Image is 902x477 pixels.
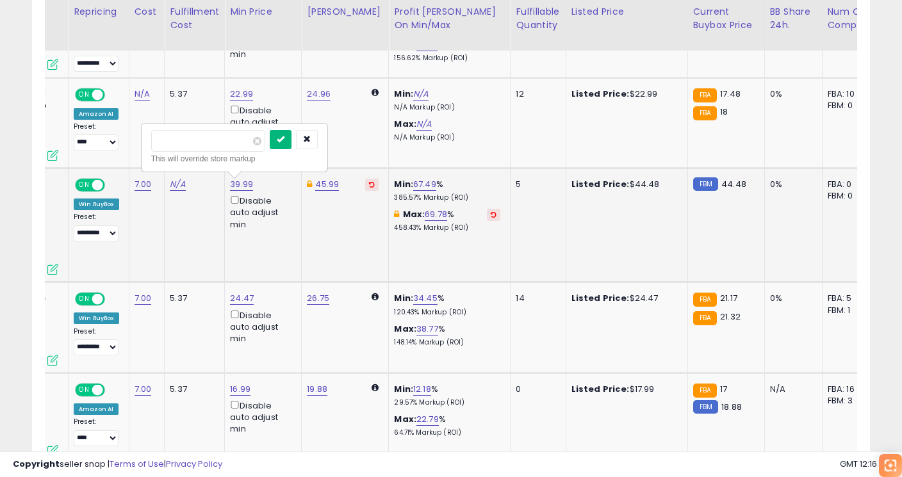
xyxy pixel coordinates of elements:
div: 14 [516,293,555,304]
span: OFF [103,384,124,395]
div: % [394,323,500,347]
div: % [394,179,500,202]
span: ON [76,89,92,100]
b: Min: [394,292,413,304]
div: Repricing [74,5,124,19]
div: Preset: [74,327,119,356]
p: N/A Markup (ROI) [394,103,500,112]
a: 45.99 [315,178,339,191]
div: $17.99 [571,384,678,395]
div: FBA: 10 [828,88,870,100]
div: % [394,414,500,437]
div: FBM: 0 [828,190,870,202]
a: 24.96 [307,88,331,101]
div: % [394,209,500,232]
div: Preset: [74,213,119,241]
small: FBA [693,106,717,120]
div: Disable auto adjust min [230,308,291,345]
div: FBM: 3 [828,395,870,407]
div: Fulfillment Cost [170,5,219,32]
div: $24.47 [571,293,678,304]
div: $44.48 [571,179,678,190]
a: 7.00 [135,383,152,396]
a: 22.99 [230,88,253,101]
a: Privacy Policy [166,458,222,470]
span: ON [76,384,92,395]
div: [PERSON_NAME] [307,5,383,19]
div: Num of Comp. [828,5,874,32]
div: FBA: 0 [828,179,870,190]
div: 5.37 [170,88,215,100]
p: 29.57% Markup (ROI) [394,398,500,407]
a: 26.75 [307,292,329,305]
span: 17 [720,383,727,395]
div: Preset: [74,122,119,151]
div: % [394,293,500,316]
span: OFF [103,180,124,191]
span: 18 [720,106,728,118]
a: 39.99 [230,178,253,191]
div: Win BuyBox [74,312,119,324]
b: Min: [394,178,413,190]
div: Win BuyBox [74,198,119,210]
div: 12 [516,88,555,100]
div: Profit [PERSON_NAME] on Min/Max [394,5,505,32]
p: N/A Markup (ROI) [394,133,500,142]
div: Current Buybox Price [693,5,759,32]
span: 2025-09-15 12:16 GMT [840,458,889,470]
a: Terms of Use [110,458,164,470]
p: 458.43% Markup (ROI) [394,223,500,232]
b: Min: [394,383,413,395]
b: Max: [394,323,416,335]
p: 148.14% Markup (ROI) [394,338,500,347]
a: 12.18 [413,383,431,396]
span: OFF [103,89,124,100]
b: Listed Price: [571,88,630,100]
div: seller snap | | [13,458,222,471]
div: Listed Price [571,5,682,19]
b: Listed Price: [571,178,630,190]
b: Listed Price: [571,383,630,395]
span: 18.88 [721,401,742,413]
div: % [394,384,500,407]
a: 7.00 [135,292,152,305]
a: 67.49 [413,178,436,191]
span: 21.17 [720,292,737,304]
div: Disable auto adjust min [230,193,291,230]
div: 0% [770,88,812,100]
div: Amazon AI [74,403,119,415]
a: 22.79 [416,413,439,426]
div: Amazon AI [74,108,119,120]
div: Fulfillable Quantity [516,5,560,32]
a: N/A [135,88,150,101]
a: 34.45 [413,292,438,305]
div: 5 [516,179,555,190]
small: FBA [693,88,717,102]
p: 156.62% Markup (ROI) [394,54,500,63]
small: FBA [693,384,717,398]
span: ON [76,180,92,191]
div: This will override store markup [151,152,318,165]
b: Max: [394,118,416,130]
div: FBA: 5 [828,293,870,304]
span: 21.32 [720,311,741,323]
b: Min: [394,88,413,100]
a: 19.88 [307,383,327,396]
p: 120.43% Markup (ROI) [394,308,500,317]
div: FBM: 0 [828,100,870,111]
div: Preset: [74,417,119,446]
div: 0 [516,384,555,395]
b: Listed Price: [571,292,630,304]
span: 17.48 [720,88,741,100]
div: 0% [770,179,812,190]
span: 44.48 [721,178,746,190]
b: Max: [394,413,416,425]
div: 5.37 [170,384,215,395]
div: Preset: [74,43,119,72]
div: FBM: 1 [828,305,870,316]
div: Min Price [230,5,296,19]
div: 5.37 [170,293,215,304]
a: 7.00 [135,178,152,191]
strong: Copyright [13,458,60,470]
div: % [394,39,500,63]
